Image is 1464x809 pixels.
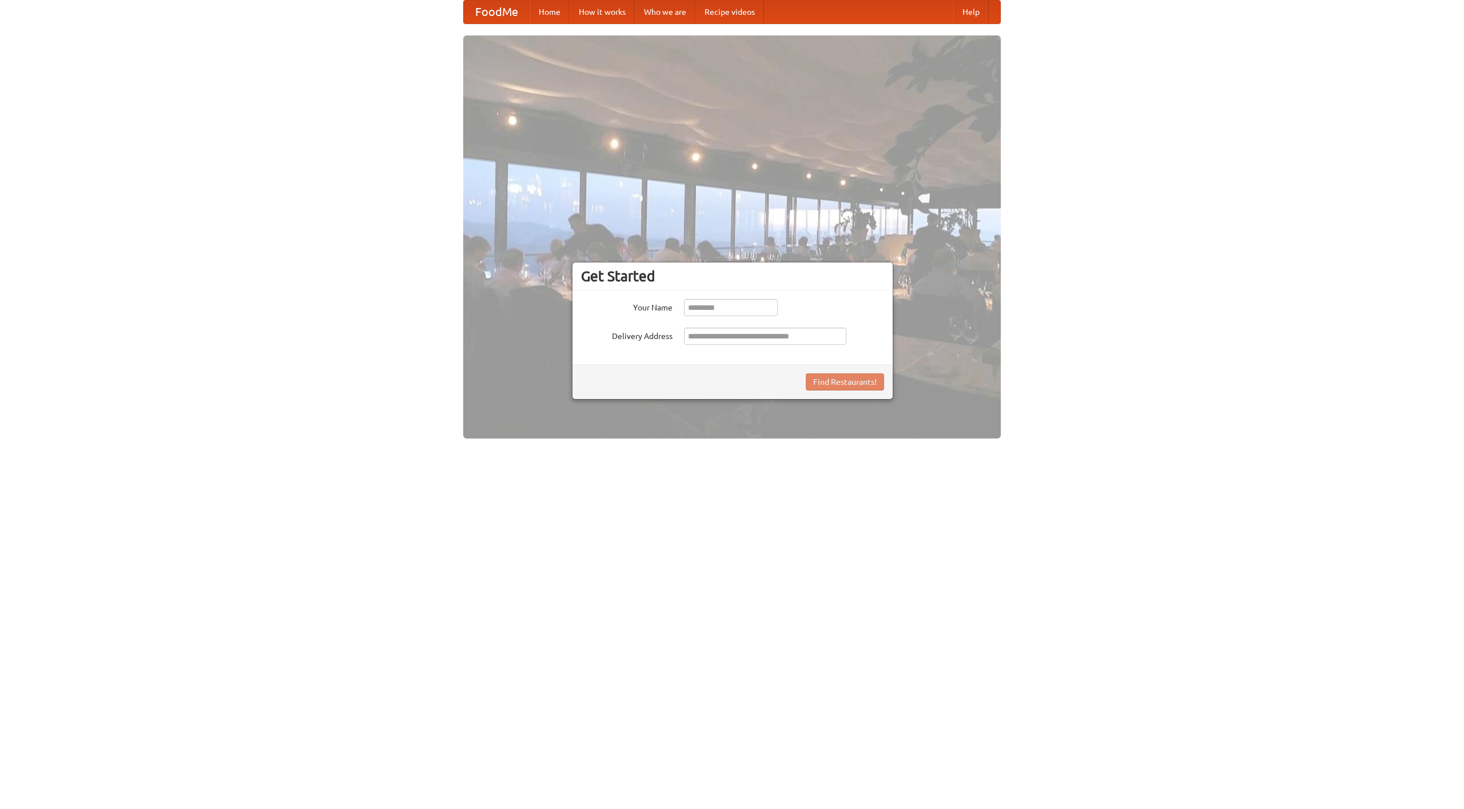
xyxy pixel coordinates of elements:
a: Home [530,1,570,23]
h3: Get Started [581,268,884,285]
a: Recipe videos [695,1,764,23]
label: Your Name [581,299,673,313]
a: FoodMe [464,1,530,23]
a: How it works [570,1,635,23]
a: Help [953,1,989,23]
label: Delivery Address [581,328,673,342]
button: Find Restaurants! [806,373,884,390]
a: Who we are [635,1,695,23]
